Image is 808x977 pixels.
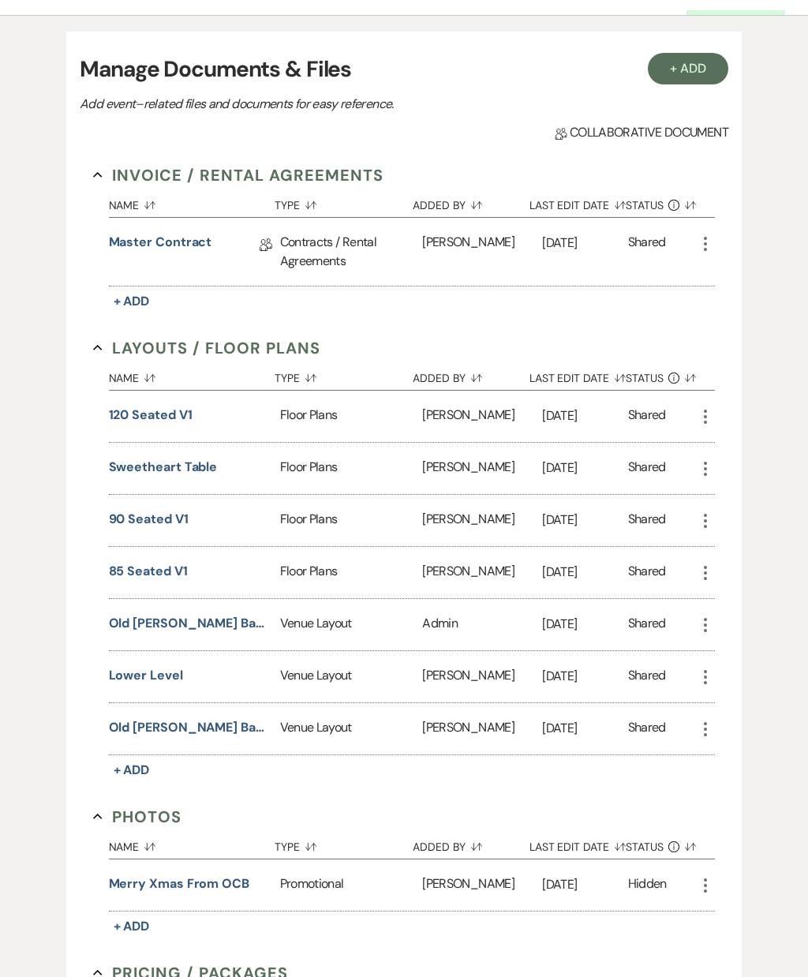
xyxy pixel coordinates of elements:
[626,373,664,384] span: Status
[628,875,667,897] div: Hidden
[628,406,666,428] div: Shared
[109,361,275,391] button: Name
[280,600,423,651] div: Venue Layout
[422,600,542,651] div: Admin
[109,916,155,938] button: + Add
[628,719,666,740] div: Shared
[422,219,542,286] div: [PERSON_NAME]
[93,337,321,361] button: Layouts / Floor Plans
[114,762,150,779] span: + Add
[542,563,627,583] p: [DATE]
[422,704,542,755] div: [PERSON_NAME]
[529,829,626,859] button: Last Edit Date
[109,719,267,738] button: Old [PERSON_NAME] Barn Venue Map
[628,615,666,636] div: Shared
[628,459,666,480] div: Shared
[109,563,188,582] button: 85 seated V1
[109,406,193,425] button: 120 Seated V1
[275,188,413,218] button: Type
[628,563,666,584] div: Shared
[555,124,728,143] span: Collaborative document
[422,652,542,703] div: [PERSON_NAME]
[109,188,275,218] button: Name
[80,54,728,87] h3: Manage Documents & Files
[109,875,249,894] button: Merry Xmas from OCB
[109,511,189,530] button: 90 seated V1
[422,496,542,547] div: [PERSON_NAME]
[280,219,423,286] div: Contracts / Rental Agreements
[422,391,542,443] div: [PERSON_NAME]
[542,719,627,739] p: [DATE]
[413,188,529,218] button: Added By
[93,806,182,829] button: Photos
[280,652,423,703] div: Venue Layout
[109,667,183,686] button: Lower Level
[422,548,542,599] div: [PERSON_NAME]
[626,200,664,211] span: Status
[542,406,627,427] p: [DATE]
[542,875,627,896] p: [DATE]
[114,294,150,310] span: + Add
[542,459,627,479] p: [DATE]
[280,548,423,599] div: Floor Plans
[280,860,423,911] div: Promotional
[628,511,666,532] div: Shared
[542,615,627,635] p: [DATE]
[275,829,413,859] button: Type
[109,291,155,313] button: + Add
[529,188,626,218] button: Last Edit Date
[280,391,423,443] div: Floor Plans
[109,459,218,477] button: Sweetheart Table
[648,54,728,85] button: + Add
[275,361,413,391] button: Type
[109,234,212,258] a: Master Contract
[542,234,627,254] p: [DATE]
[529,361,626,391] button: Last Edit Date
[280,496,423,547] div: Floor Plans
[109,760,155,782] button: + Add
[114,919,150,935] span: + Add
[422,444,542,495] div: [PERSON_NAME]
[422,860,542,911] div: [PERSON_NAME]
[542,667,627,687] p: [DATE]
[628,667,666,688] div: Shared
[626,842,664,853] span: Status
[413,829,529,859] button: Added By
[628,234,666,271] div: Shared
[109,829,275,859] button: Name
[109,615,267,634] button: Old [PERSON_NAME] Barn Upstairs Floorplan
[280,444,423,495] div: Floor Plans
[280,704,423,755] div: Venue Layout
[413,361,529,391] button: Added By
[542,511,627,531] p: [DATE]
[93,164,384,188] button: Invoice / Rental Agreements
[626,361,697,391] button: Status
[626,829,697,859] button: Status
[626,188,697,218] button: Status
[80,95,632,115] p: Add event–related files and documents for easy reference.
